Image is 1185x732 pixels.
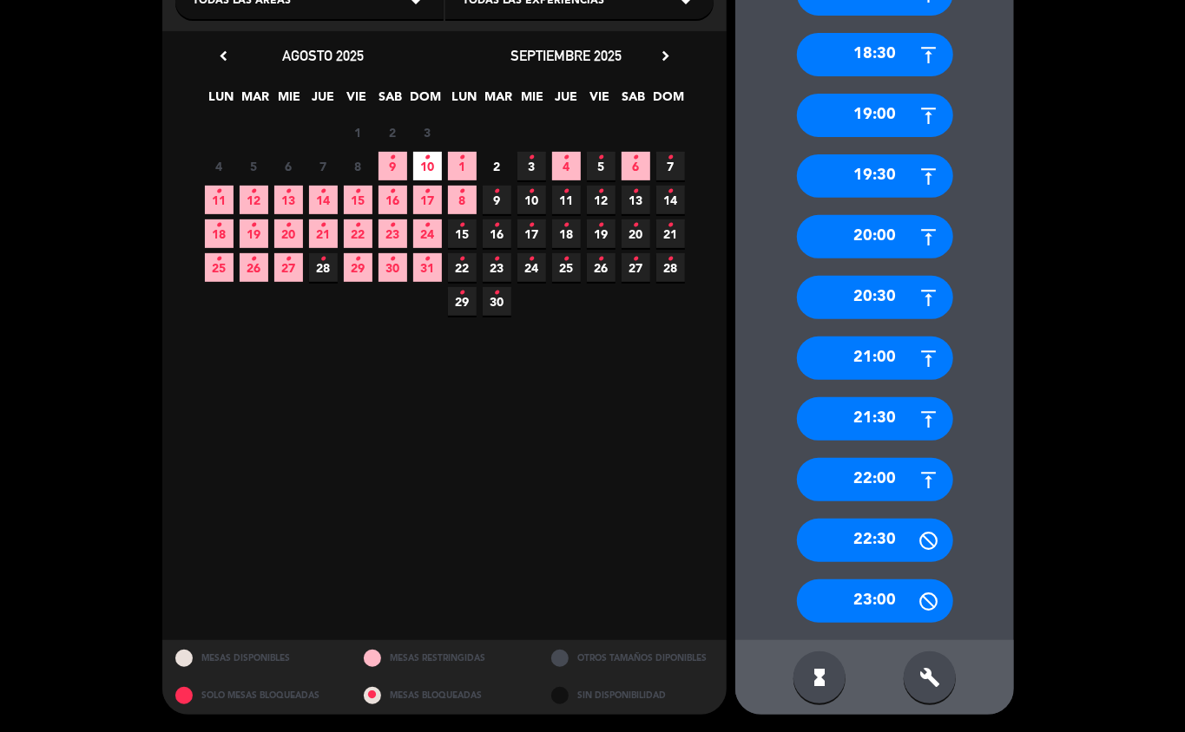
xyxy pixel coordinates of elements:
[425,144,431,172] i: •
[459,178,465,206] i: •
[205,219,234,248] span: 18
[668,245,674,273] i: •
[598,245,604,273] i: •
[563,178,569,206] i: •
[411,87,439,115] span: DOM
[425,212,431,239] i: •
[448,253,477,282] span: 22
[484,87,513,115] span: MAR
[494,212,500,239] i: •
[494,245,500,273] i: •
[309,152,338,180] span: 7
[459,212,465,239] i: •
[451,87,479,115] span: LUN
[216,212,222,239] i: •
[587,219,616,248] span: 19
[251,245,257,273] i: •
[459,144,465,172] i: •
[351,677,539,715] div: MESAS BLOQUEADAS
[586,87,615,115] span: VIE
[494,178,500,206] i: •
[240,152,268,180] span: 5
[620,87,648,115] span: SAB
[622,253,650,282] span: 27
[552,186,581,214] span: 11
[413,186,442,214] span: 17
[205,186,234,214] span: 11
[344,152,372,180] span: 8
[797,154,953,198] div: 19:30
[379,219,407,248] span: 23
[797,337,953,380] div: 21:00
[529,144,535,172] i: •
[797,458,953,501] div: 22:00
[459,279,465,307] i: •
[240,253,268,282] span: 26
[320,212,326,239] i: •
[379,118,407,147] span: 2
[598,212,604,239] i: •
[563,245,569,273] i: •
[413,219,442,248] span: 24
[510,47,622,64] span: septiembre 2025
[517,253,546,282] span: 24
[517,186,546,214] span: 10
[622,219,650,248] span: 20
[622,152,650,180] span: 6
[598,144,604,172] i: •
[633,178,639,206] i: •
[668,144,674,172] i: •
[552,87,581,115] span: JUE
[587,152,616,180] span: 5
[390,212,396,239] i: •
[390,245,396,273] i: •
[587,253,616,282] span: 26
[797,276,953,319] div: 20:30
[919,667,940,688] i: build
[344,219,372,248] span: 22
[809,667,830,688] i: hourglass_full
[656,152,685,180] span: 7
[483,287,511,316] span: 30
[351,640,539,677] div: MESAS RESTRINGIDAS
[309,186,338,214] span: 14
[344,118,372,147] span: 1
[797,33,953,76] div: 18:30
[377,87,405,115] span: SAB
[538,640,727,677] div: OTROS TAMAÑOS DIPONIBLES
[448,152,477,180] span: 1
[344,253,372,282] span: 29
[240,186,268,214] span: 12
[529,245,535,273] i: •
[355,245,361,273] i: •
[251,212,257,239] i: •
[656,47,675,65] i: chevron_right
[483,219,511,248] span: 16
[286,245,292,273] i: •
[274,253,303,282] span: 27
[275,87,304,115] span: MIE
[483,186,511,214] span: 9
[797,215,953,258] div: 20:00
[448,186,477,214] span: 8
[797,519,953,562] div: 22:30
[425,178,431,206] i: •
[274,152,303,180] span: 6
[379,186,407,214] span: 16
[529,178,535,206] i: •
[633,212,639,239] i: •
[413,118,442,147] span: 3
[552,152,581,180] span: 4
[563,144,569,172] i: •
[529,212,535,239] i: •
[483,253,511,282] span: 23
[251,178,257,206] i: •
[205,152,234,180] span: 4
[797,94,953,137] div: 19:00
[214,47,233,65] i: chevron_left
[668,212,674,239] i: •
[656,219,685,248] span: 21
[274,186,303,214] span: 13
[241,87,270,115] span: MAR
[797,579,953,623] div: 23:00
